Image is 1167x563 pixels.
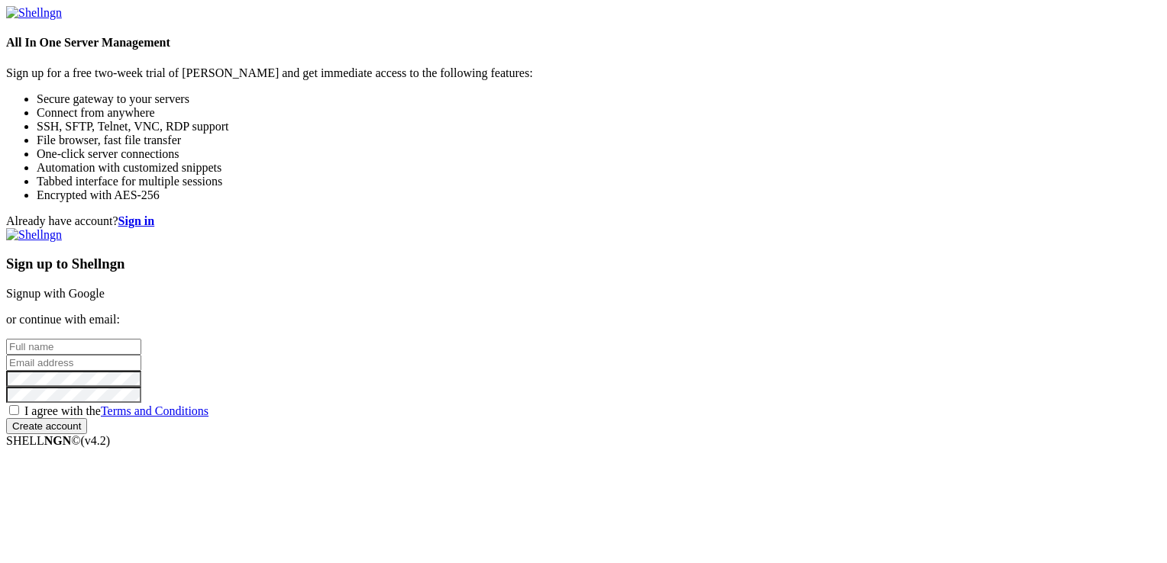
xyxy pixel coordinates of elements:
li: Tabbed interface for multiple sessions [37,175,1161,188]
input: Full name [6,339,141,355]
img: Shellngn [6,6,62,20]
p: Sign up for a free two-week trial of [PERSON_NAME] and get immediate access to the following feat... [6,66,1161,80]
input: Create account [6,418,87,434]
span: 4.2.0 [81,434,111,447]
li: File browser, fast file transfer [37,134,1161,147]
span: SHELL © [6,434,110,447]
input: Email address [6,355,141,371]
li: SSH, SFTP, Telnet, VNC, RDP support [37,120,1161,134]
input: I agree with theTerms and Conditions [9,405,19,415]
li: One-click server connections [37,147,1161,161]
h3: Sign up to Shellngn [6,256,1161,272]
div: Already have account? [6,214,1161,228]
li: Automation with customized snippets [37,161,1161,175]
b: NGN [44,434,72,447]
a: Terms and Conditions [101,404,209,417]
img: Shellngn [6,228,62,242]
a: Signup with Google [6,287,105,300]
li: Encrypted with AES-256 [37,188,1161,202]
h4: All In One Server Management [6,36,1161,50]
li: Connect from anywhere [37,106,1161,120]
a: Sign in [118,214,155,227]
span: I agree with the [24,404,209,417]
p: or continue with email: [6,313,1161,327]
li: Secure gateway to your servers [37,92,1161,106]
